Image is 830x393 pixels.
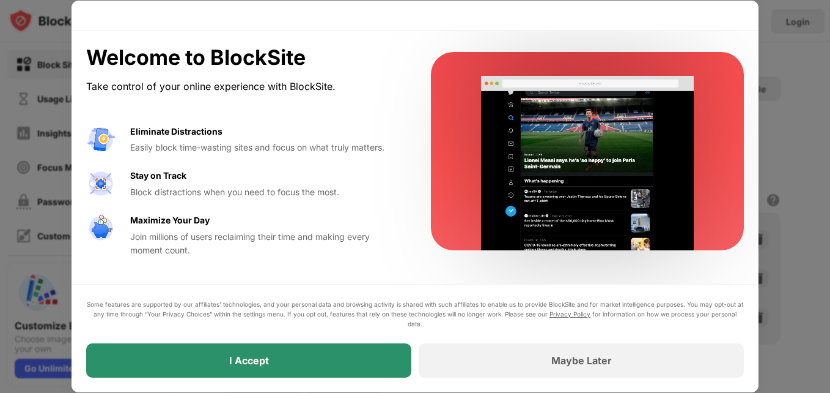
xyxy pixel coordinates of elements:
[130,185,402,199] div: Block distractions when you need to focus the most.
[130,169,186,182] div: Stay on Track
[86,299,744,329] div: Some features are supported by our affiliates’ technologies, and your personal data and browsing ...
[86,169,116,198] img: value-focus.svg
[551,354,612,367] div: Maybe Later
[86,214,116,243] img: value-safe-time.svg
[86,125,116,154] img: value-avoid-distractions.svg
[130,214,210,227] div: Maximize Your Day
[229,354,269,367] div: I Accept
[549,310,590,318] a: Privacy Policy
[130,125,222,138] div: Eliminate Distractions
[130,141,402,154] div: Easily block time-wasting sites and focus on what truly matters.
[86,45,402,70] div: Welcome to BlockSite
[86,78,402,95] div: Take control of your online experience with BlockSite.
[130,230,402,258] div: Join millions of users reclaiming their time and making every moment count.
